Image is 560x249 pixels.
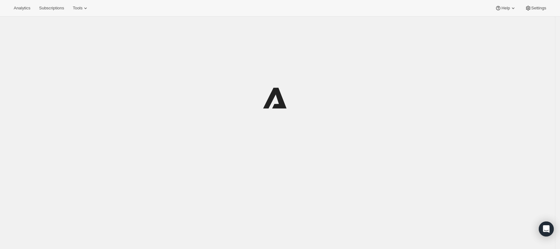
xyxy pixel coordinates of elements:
button: Subscriptions [35,4,68,13]
div: Open Intercom Messenger [539,221,554,236]
span: Tools [73,6,82,11]
button: Tools [69,4,92,13]
button: Help [491,4,520,13]
button: Analytics [10,4,34,13]
button: Settings [521,4,550,13]
span: Analytics [14,6,30,11]
span: Settings [531,6,546,11]
span: Help [501,6,510,11]
span: Subscriptions [39,6,64,11]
